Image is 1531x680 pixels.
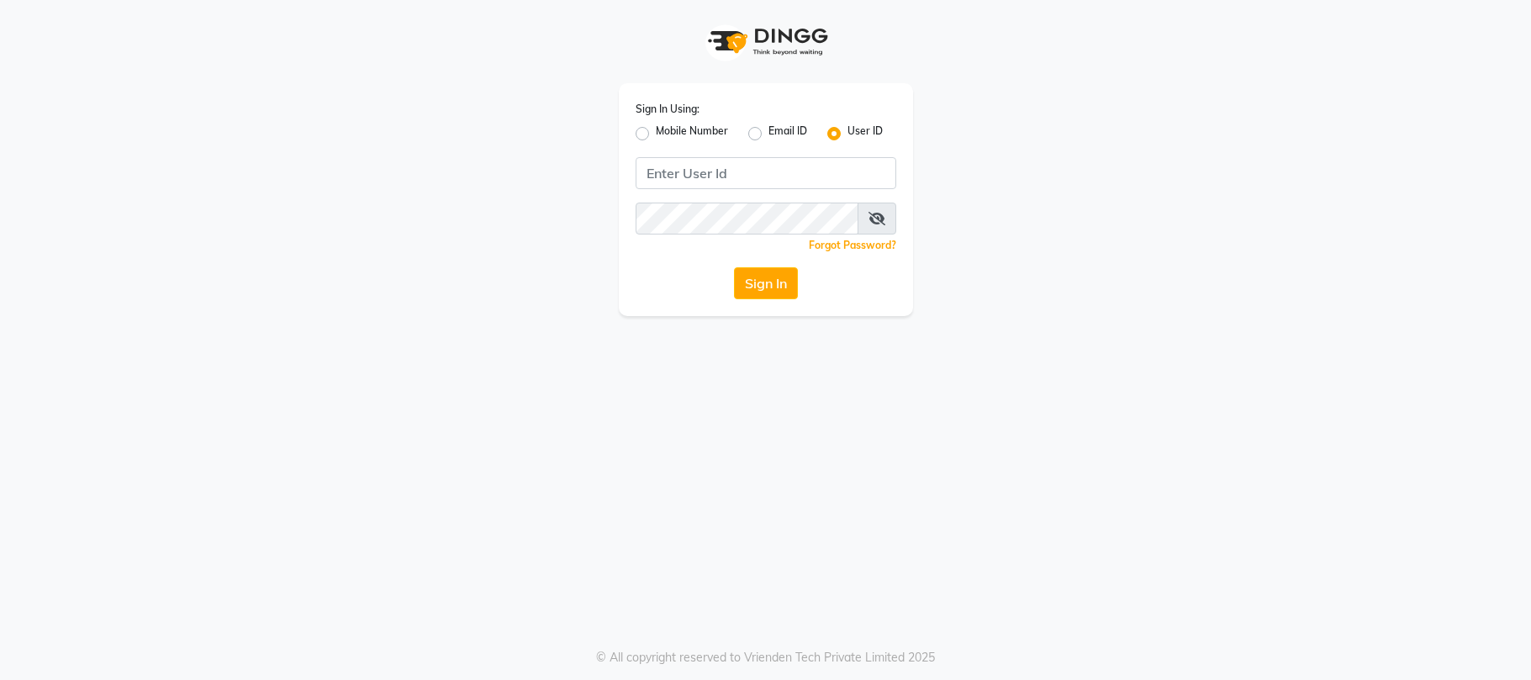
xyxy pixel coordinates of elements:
img: logo1.svg [699,17,833,66]
label: Email ID [768,124,807,144]
input: Username [636,203,858,235]
label: Mobile Number [656,124,728,144]
label: User ID [847,124,883,144]
a: Forgot Password? [809,239,896,251]
button: Sign In [734,267,798,299]
input: Username [636,157,896,189]
label: Sign In Using: [636,102,700,117]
